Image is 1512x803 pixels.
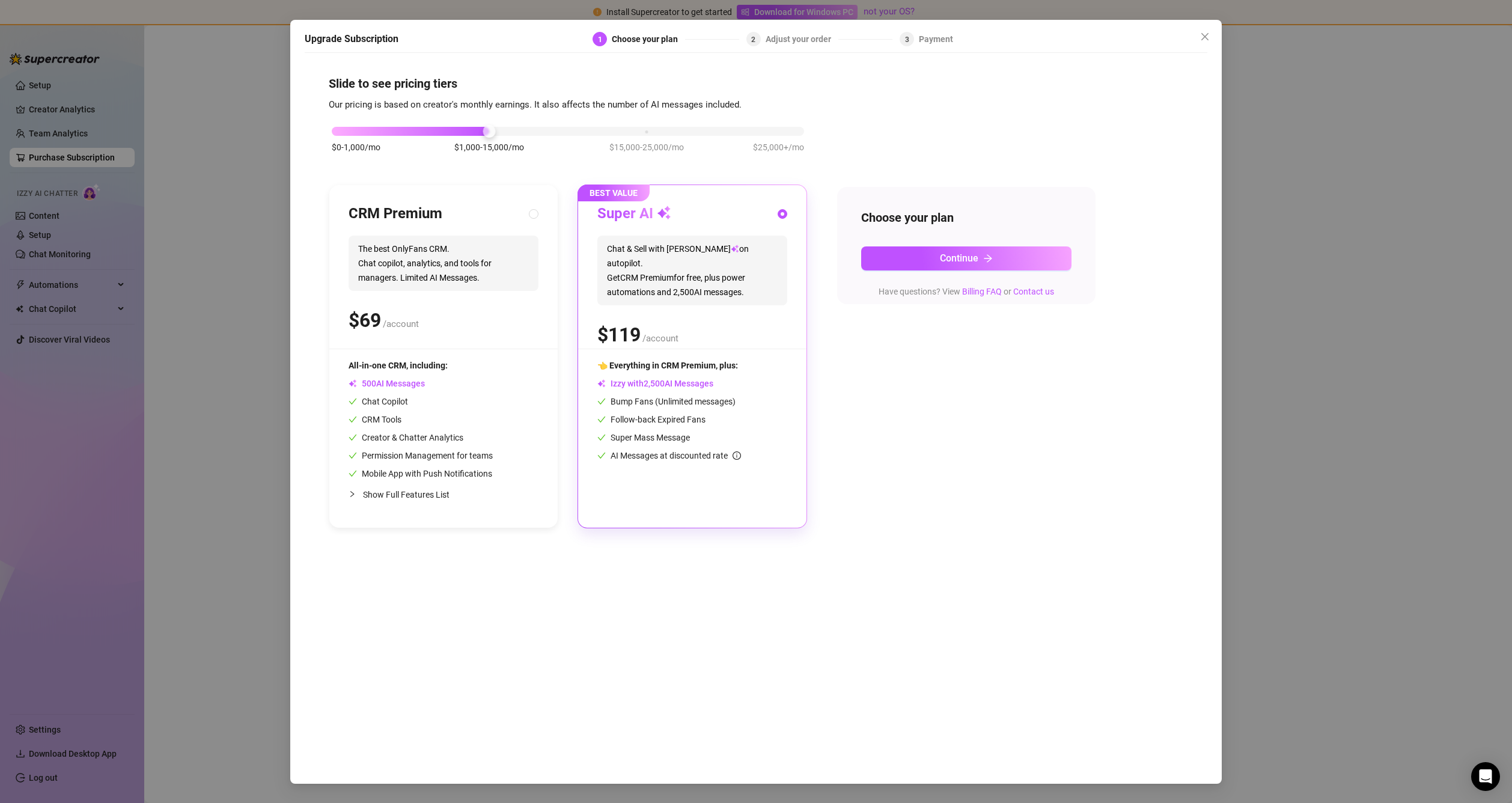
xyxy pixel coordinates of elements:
span: AI Messages at discounted rate [611,451,741,461]
span: Bump Fans (Unlimited messages) [597,397,736,407]
span: $1,000-15,000/mo [454,141,524,154]
span: close [1200,32,1210,41]
span: Follow-back Expired Fans [597,415,706,425]
span: /account [642,334,678,344]
span: check [349,397,357,406]
span: check [597,451,606,460]
span: All-in-one CRM, including: [349,361,448,371]
span: Chat Copilot [349,397,408,407]
span: The best OnlyFans CRM. Chat copilot, analytics, and tools for managers. Limited AI Messages. [349,236,538,292]
span: 1 [598,35,602,44]
span: Izzy with AI Messages [597,379,713,389]
span: check [349,415,357,424]
span: Our pricing is based on creator's monthly earnings. It also affects the number of AI messages inc... [329,99,742,110]
div: Choose your plan [612,32,685,46]
span: Close [1195,32,1215,41]
span: $ [597,324,641,347]
a: Billing FAQ [962,287,1002,296]
span: collapsed [349,491,356,498]
span: CRM Tools [349,415,401,425]
span: $0-1,000/mo [332,141,380,154]
span: 2 [751,35,755,44]
span: /account [383,319,419,330]
a: Contact us [1013,287,1054,296]
span: check [349,469,357,478]
span: $25,000+/mo [753,141,804,154]
span: check [597,397,606,406]
h5: Upgrade Subscription [305,32,398,46]
span: info-circle [733,451,741,460]
h4: Slide to see pricing tiers [329,75,1183,92]
span: Creator & Chatter Analytics [349,433,463,443]
span: Chat & Sell with [PERSON_NAME] on autopilot. Get CRM Premium for free, plus power automations and... [597,236,787,306]
div: Payment [919,32,953,46]
span: Continue [940,253,978,264]
span: 3 [905,35,909,44]
h3: CRM Premium [349,205,442,224]
button: Continuearrow-right [861,246,1072,270]
span: BEST VALUE [578,185,650,202]
span: check [597,415,606,424]
h3: Super AI [597,205,671,224]
span: Mobile App with Push Notifications [349,469,492,479]
span: check [349,451,357,460]
div: Adjust your order [766,32,838,46]
span: Have questions? View or [879,287,1054,296]
span: Permission Management for teams [349,451,493,461]
span: 👈 Everything in CRM Premium, plus: [597,361,738,371]
span: AI Messages [349,379,425,389]
span: $15,000-25,000/mo [609,141,684,154]
h4: Choose your plan [861,209,1072,226]
span: Show Full Features List [363,490,450,500]
span: $ [349,310,381,332]
span: Super Mass Message [597,433,690,443]
span: check [597,433,606,442]
span: check [349,433,357,442]
div: Open Intercom Messenger [1471,762,1500,791]
div: Show Full Features List [349,481,538,509]
span: arrow-right [983,254,993,263]
button: Close [1195,27,1215,46]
